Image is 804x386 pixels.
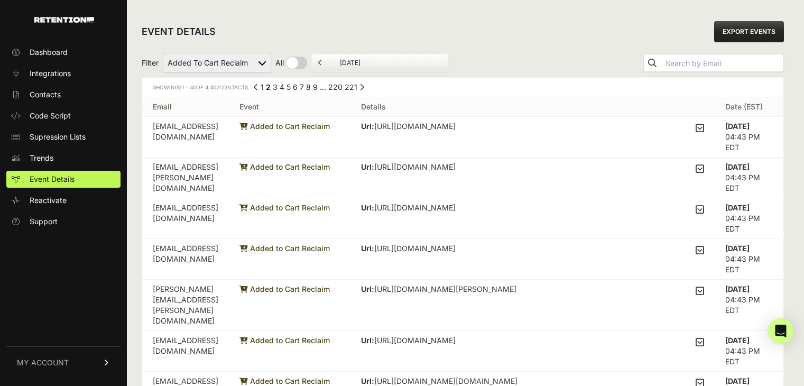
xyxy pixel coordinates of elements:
a: Page 4 [280,82,284,91]
span: Contacts [30,89,61,100]
a: Page 5 [287,82,291,91]
strong: Url: [361,203,374,212]
td: [EMAIL_ADDRESS][DOMAIN_NAME] [142,239,229,280]
p: [URL][DOMAIN_NAME] [361,243,568,254]
strong: [DATE] [725,244,750,253]
span: … [320,82,326,91]
div: Open Intercom Messenger [768,318,793,344]
span: Added to Cart Reclaim [239,162,330,171]
strong: [DATE] [725,162,750,171]
span: Added to Cart Reclaim [239,244,330,253]
a: Page 1 [261,82,264,91]
span: Contacts. [204,84,249,90]
h2: EVENT DETAILS [142,24,216,39]
td: 04:43 PM EDT [715,117,783,158]
a: Contacts [6,86,121,103]
strong: [DATE] [725,336,750,345]
span: Added to Cart Reclaim [239,284,330,293]
td: [EMAIL_ADDRESS][DOMAIN_NAME] [142,198,229,239]
span: Integrations [30,68,71,79]
a: EXPORT EVENTS [714,21,784,42]
th: Email [142,97,229,117]
a: Page 3 [273,82,278,91]
a: Support [6,213,121,230]
span: Dashboard [30,47,68,58]
span: Added to Cart Reclaim [239,203,330,212]
span: Added to Cart Reclaim [239,122,330,131]
strong: Url: [361,284,374,293]
td: [EMAIL_ADDRESS][DOMAIN_NAME] [142,331,229,372]
strong: [DATE] [725,203,750,212]
p: [URL][DOMAIN_NAME][PERSON_NAME] [361,284,687,295]
a: Page 9 [313,82,318,91]
td: 04:43 PM EDT [715,198,783,239]
span: Event Details [30,174,75,185]
p: [URL][DOMAIN_NAME] [361,162,552,172]
span: 21 - 40 [179,84,196,90]
strong: [DATE] [725,122,750,131]
span: Supression Lists [30,132,86,142]
a: MY ACCOUNT [6,346,121,379]
a: Page 7 [300,82,304,91]
td: 04:43 PM EDT [715,158,783,198]
p: [URL][DOMAIN_NAME] [361,335,618,346]
strong: [DATE] [725,284,750,293]
strong: Url: [361,244,374,253]
td: [EMAIL_ADDRESS][DOMAIN_NAME] [142,117,229,158]
p: [URL][DOMAIN_NAME] [361,203,612,213]
a: Trends [6,150,121,167]
span: Trends [30,153,53,163]
strong: Url: [361,376,374,385]
span: MY ACCOUNT [17,357,69,368]
th: Date (EST) [715,97,783,117]
a: Dashboard [6,44,121,61]
span: Added to Cart Reclaim [239,336,330,345]
span: Added to Cart Reclaim [239,376,330,385]
strong: [DATE] [725,376,750,385]
input: Search by Email [663,56,783,71]
th: Event [229,97,350,117]
a: Page 221 [345,82,357,91]
span: Support [30,216,58,227]
div: Pagination [254,82,364,95]
a: Page 8 [306,82,311,91]
td: 04:43 PM EDT [715,239,783,280]
strong: Url: [361,122,374,131]
p: [URL][DOMAIN_NAME] [361,121,551,132]
a: Page 220 [328,82,343,91]
strong: Url: [361,162,374,171]
a: Event Details [6,171,121,188]
a: Page 6 [293,82,298,91]
img: Retention.com [34,17,94,23]
select: Filter [163,53,271,73]
span: 4,402 [205,84,219,90]
td: [PERSON_NAME][EMAIL_ADDRESS][PERSON_NAME][DOMAIN_NAME] [142,280,229,331]
td: 04:43 PM EDT [715,280,783,331]
span: Reactivate [30,195,67,206]
td: 04:43 PM EDT [715,331,783,372]
div: Showing of [153,82,249,93]
strong: Url: [361,336,374,345]
a: Integrations [6,65,121,82]
td: [EMAIL_ADDRESS][PERSON_NAME][DOMAIN_NAME] [142,158,229,198]
a: Code Script [6,107,121,124]
em: Page 2 [266,82,271,91]
a: Reactivate [6,192,121,209]
span: Code Script [30,111,71,121]
th: Details [350,97,715,117]
a: Supression Lists [6,128,121,145]
span: Filter [142,58,159,68]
